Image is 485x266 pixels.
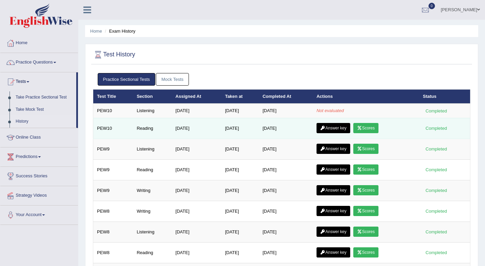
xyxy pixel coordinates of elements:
th: Test Title [93,89,133,104]
td: [DATE] [172,139,222,159]
div: Completed [423,145,450,153]
td: [DATE] [172,201,222,221]
a: Answer key [317,247,350,258]
a: Take Mock Test [13,104,76,116]
td: [DATE] [221,159,259,180]
td: PEW8 [93,201,133,221]
a: Answer key [317,164,350,175]
a: Tests [0,72,76,89]
td: [DATE] [259,221,313,242]
div: Completed [423,249,450,256]
em: Not evaluated [317,108,344,113]
a: Predictions [0,147,78,164]
td: [DATE] [221,118,259,139]
td: [DATE] [221,221,259,242]
td: [DATE] [259,242,313,263]
a: Scores [353,185,378,195]
li: Exam History [103,28,135,34]
td: [DATE] [172,180,222,201]
td: [DATE] [221,104,259,118]
a: Home [90,29,102,34]
div: Completed [423,228,450,235]
td: [DATE] [259,180,313,201]
td: Writing [133,201,172,221]
th: Assigned At [172,89,222,104]
td: PEW9 [93,180,133,201]
td: PEW9 [93,139,133,159]
td: Writing [133,180,172,201]
a: Scores [353,227,378,237]
a: Your Account [0,206,78,223]
a: Scores [353,247,378,258]
div: Completed [423,208,450,215]
td: [DATE] [259,104,313,118]
th: Completed At [259,89,313,104]
a: Mock Tests [156,73,189,86]
a: Answer key [317,144,350,154]
td: [DATE] [259,139,313,159]
a: Answer key [317,227,350,237]
td: Reading [133,159,172,180]
th: Actions [313,89,419,104]
span: 0 [429,3,435,9]
a: Scores [353,164,378,175]
a: Scores [353,123,378,133]
td: [DATE] [221,242,259,263]
a: Practice Sectional Tests [98,73,156,86]
td: [DATE] [221,139,259,159]
div: Completed [423,125,450,132]
th: Section [133,89,172,104]
a: Practice Questions [0,53,78,70]
a: Scores [353,144,378,154]
td: Reading [133,118,172,139]
td: PEW8 [93,221,133,242]
td: [DATE] [172,159,222,180]
td: PEW9 [93,159,133,180]
td: Reading [133,242,172,263]
a: Take Practice Sectional Test [13,91,76,104]
td: PEW10 [93,104,133,118]
a: History [13,116,76,128]
td: [DATE] [172,118,222,139]
td: Listening [133,104,172,118]
td: [DATE] [259,118,313,139]
a: Answer key [317,185,350,195]
div: Completed [423,166,450,173]
div: Completed [423,187,450,194]
div: Completed [423,107,450,114]
th: Taken at [221,89,259,104]
a: Scores [353,206,378,216]
td: [DATE] [221,201,259,221]
td: [DATE] [172,104,222,118]
a: Success Stories [0,167,78,184]
td: [DATE] [172,221,222,242]
td: Listening [133,221,172,242]
a: Strategy Videos [0,186,78,203]
h2: Test History [93,50,135,60]
th: Status [419,89,470,104]
td: [DATE] [221,180,259,201]
a: Answer key [317,206,350,216]
td: Listening [133,139,172,159]
a: Home [0,34,78,51]
td: [DATE] [259,201,313,221]
td: [DATE] [172,242,222,263]
a: Online Class [0,128,78,145]
a: Answer key [317,123,350,133]
td: PEW10 [93,118,133,139]
td: PEW8 [93,242,133,263]
td: [DATE] [259,159,313,180]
